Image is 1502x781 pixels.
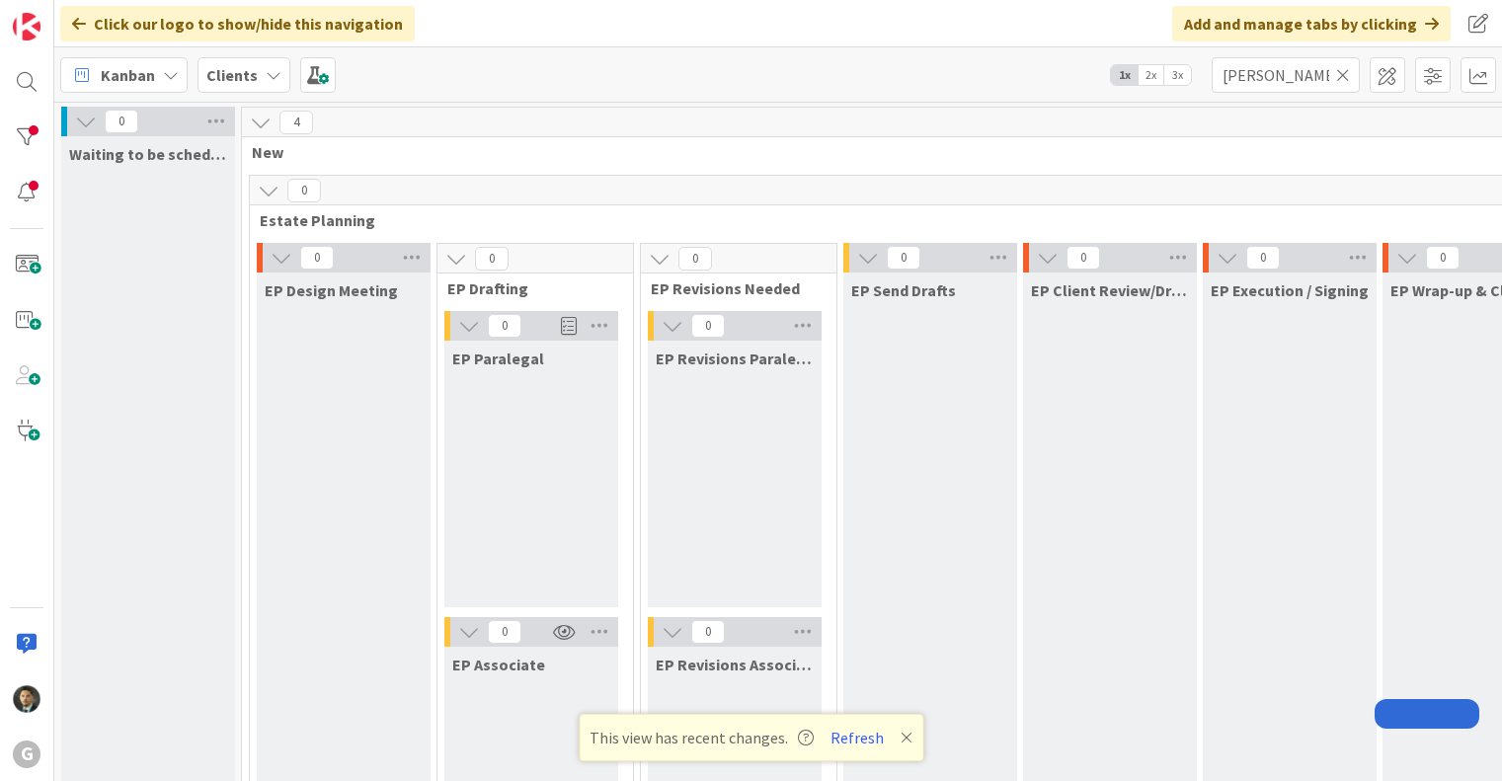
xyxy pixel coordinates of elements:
[69,144,227,164] span: Waiting to be scheduled
[887,246,920,270] span: 0
[691,314,725,338] span: 0
[678,247,712,271] span: 0
[1211,280,1369,300] span: EP Execution / Signing
[1426,246,1460,270] span: 0
[651,278,812,298] span: EP Revisions Needed
[206,65,258,85] b: Clients
[279,111,313,134] span: 4
[1246,246,1280,270] span: 0
[13,685,40,713] img: CG
[300,246,334,270] span: 0
[488,620,521,644] span: 0
[13,741,40,768] div: G
[851,280,956,300] span: EP Send Drafts
[60,6,415,41] div: Click our logo to show/hide this navigation
[656,655,814,674] span: EP Revisions Associate
[1138,65,1164,85] span: 2x
[105,110,138,133] span: 0
[13,13,40,40] img: Visit kanbanzone.com
[1172,6,1451,41] div: Add and manage tabs by clicking
[488,314,521,338] span: 0
[691,620,725,644] span: 0
[452,655,545,674] span: EP Associate
[1212,57,1360,93] input: Quick Filter...
[101,63,155,87] span: Kanban
[452,349,544,368] span: EP Paralegal
[447,278,608,298] span: EP Drafting
[475,247,509,271] span: 0
[824,725,891,750] button: Refresh
[265,280,398,300] span: EP Design Meeting
[656,349,814,368] span: EP Revisions Paralegal
[1164,65,1191,85] span: 3x
[1031,280,1189,300] span: EP Client Review/Draft Review Meeting
[287,179,321,202] span: 0
[1111,65,1138,85] span: 1x
[590,726,814,749] span: This view has recent changes.
[1067,246,1100,270] span: 0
